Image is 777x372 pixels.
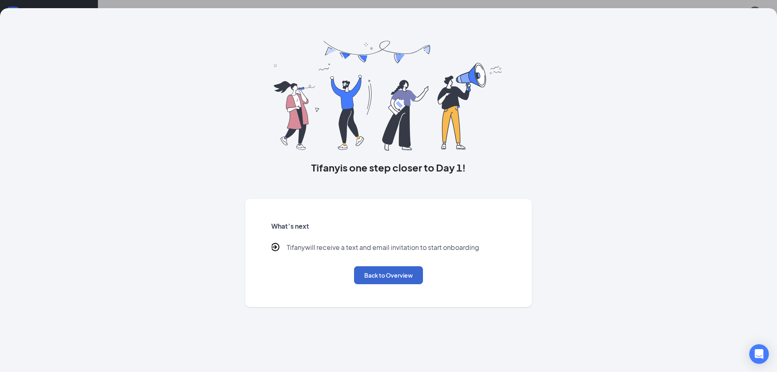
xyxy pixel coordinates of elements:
h3: Tifany is one step closer to Day 1! [245,160,532,174]
button: Back to Overview [354,266,423,284]
h5: What’s next [271,222,506,231]
p: Tifany will receive a text and email invitation to start onboarding [287,243,479,253]
div: Open Intercom Messenger [749,344,769,364]
img: you are all set [274,41,503,151]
